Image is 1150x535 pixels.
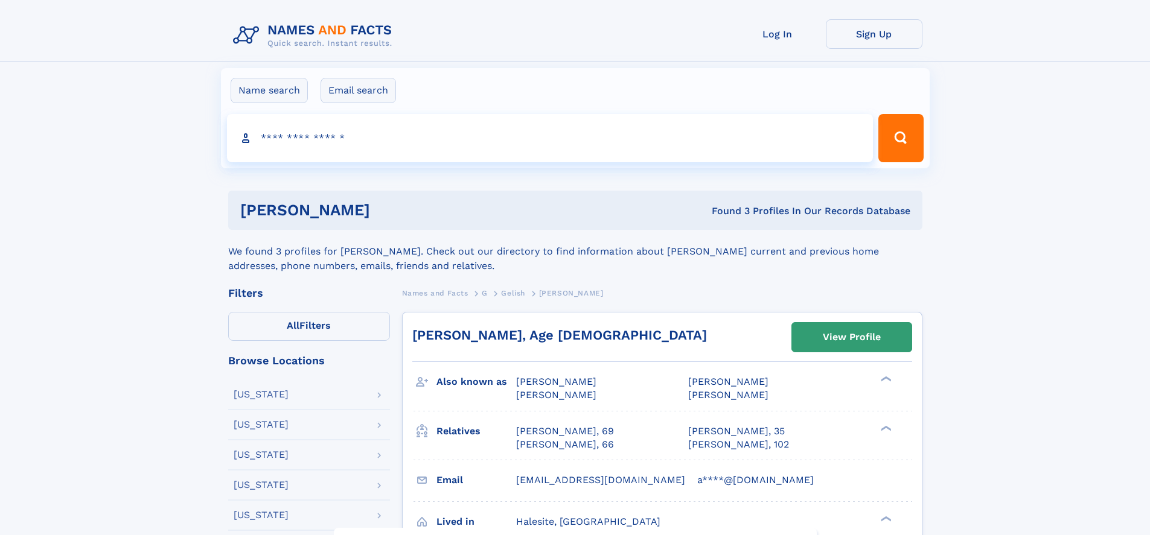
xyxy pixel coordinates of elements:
[234,420,289,429] div: [US_STATE]
[228,312,390,341] label: Filters
[412,328,707,343] a: [PERSON_NAME], Age [DEMOGRAPHIC_DATA]
[878,375,892,383] div: ❯
[227,114,874,162] input: search input
[516,474,685,486] span: [EMAIL_ADDRESS][DOMAIN_NAME]
[729,19,826,49] a: Log In
[688,389,768,400] span: [PERSON_NAME]
[436,511,516,532] h3: Lived in
[231,78,308,103] label: Name search
[402,285,468,300] a: Names and Facts
[688,438,789,451] a: [PERSON_NAME], 102
[501,289,525,297] span: Gelish
[228,230,922,273] div: We found 3 profiles for [PERSON_NAME]. Check out our directory to find information about [PERSON_...
[234,510,289,520] div: [US_STATE]
[228,355,390,366] div: Browse Locations
[516,425,614,438] a: [PERSON_NAME], 69
[234,480,289,490] div: [US_STATE]
[688,425,785,438] a: [PERSON_NAME], 35
[436,470,516,490] h3: Email
[688,376,768,387] span: [PERSON_NAME]
[436,372,516,392] h3: Also known as
[539,289,604,297] span: [PERSON_NAME]
[516,516,660,527] span: Halesite, [GEOGRAPHIC_DATA]
[240,203,541,218] h1: [PERSON_NAME]
[541,204,910,218] div: Found 3 Profiles In Our Records Database
[228,288,390,299] div: Filters
[878,424,892,432] div: ❯
[482,289,488,297] span: G
[321,78,396,103] label: Email search
[436,421,516,442] h3: Relatives
[826,19,922,49] a: Sign Up
[234,450,289,460] div: [US_STATE]
[501,285,525,300] a: Gelish
[516,376,596,387] span: [PERSON_NAME]
[482,285,488,300] a: G
[878,514,892,522] div: ❯
[878,114,923,162] button: Search Button
[287,320,299,331] span: All
[228,19,402,52] img: Logo Names and Facts
[516,389,596,400] span: [PERSON_NAME]
[516,438,614,451] a: [PERSON_NAME], 66
[823,323,881,351] div: View Profile
[234,390,289,399] div: [US_STATE]
[792,323,912,352] a: View Profile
